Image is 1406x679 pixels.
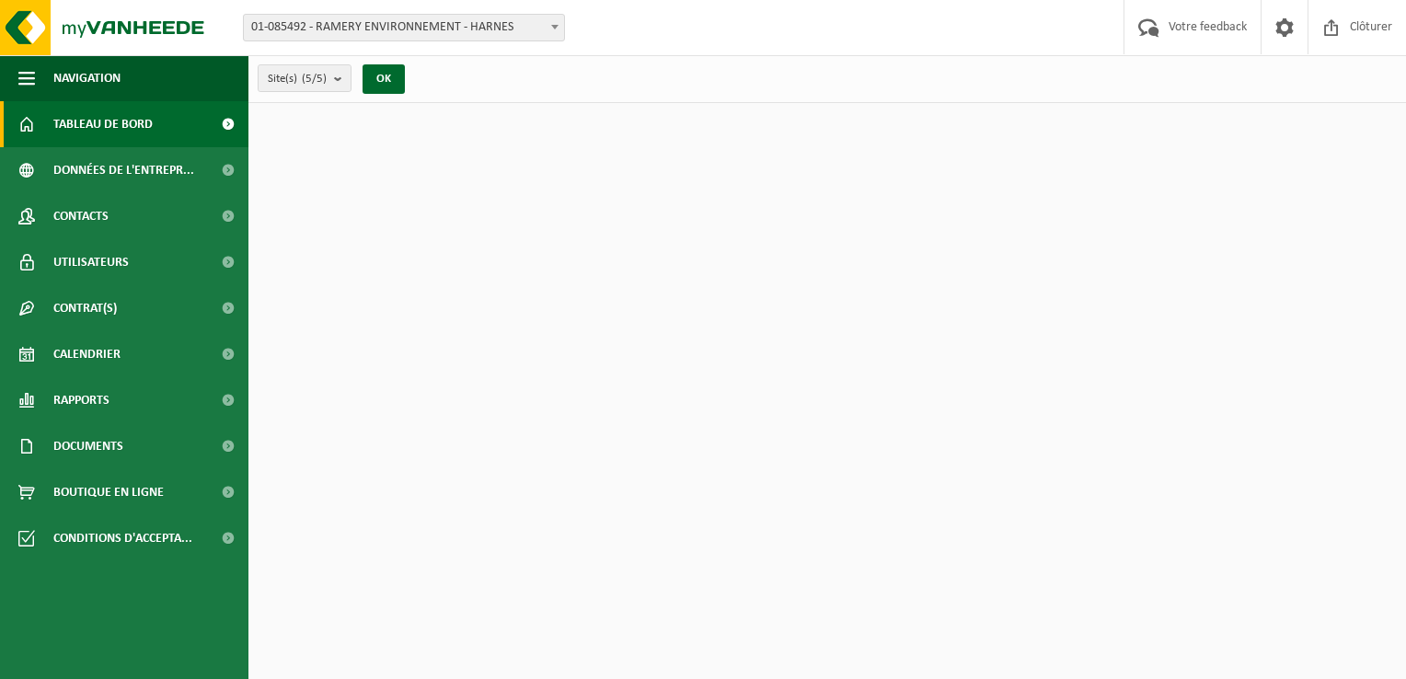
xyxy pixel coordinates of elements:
span: Rapports [53,377,109,423]
span: Boutique en ligne [53,469,164,515]
span: Données de l'entrepr... [53,147,194,193]
button: OK [363,64,405,94]
span: Contrat(s) [53,285,117,331]
span: 01-085492 - RAMERY ENVIRONNEMENT - HARNES [244,15,564,40]
span: 01-085492 - RAMERY ENVIRONNEMENT - HARNES [243,14,565,41]
span: Utilisateurs [53,239,129,285]
span: Site(s) [268,65,327,93]
span: Documents [53,423,123,469]
span: Calendrier [53,331,121,377]
span: Tableau de bord [53,101,153,147]
span: Contacts [53,193,109,239]
count: (5/5) [302,73,327,85]
span: Navigation [53,55,121,101]
button: Site(s)(5/5) [258,64,351,92]
span: Conditions d'accepta... [53,515,192,561]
